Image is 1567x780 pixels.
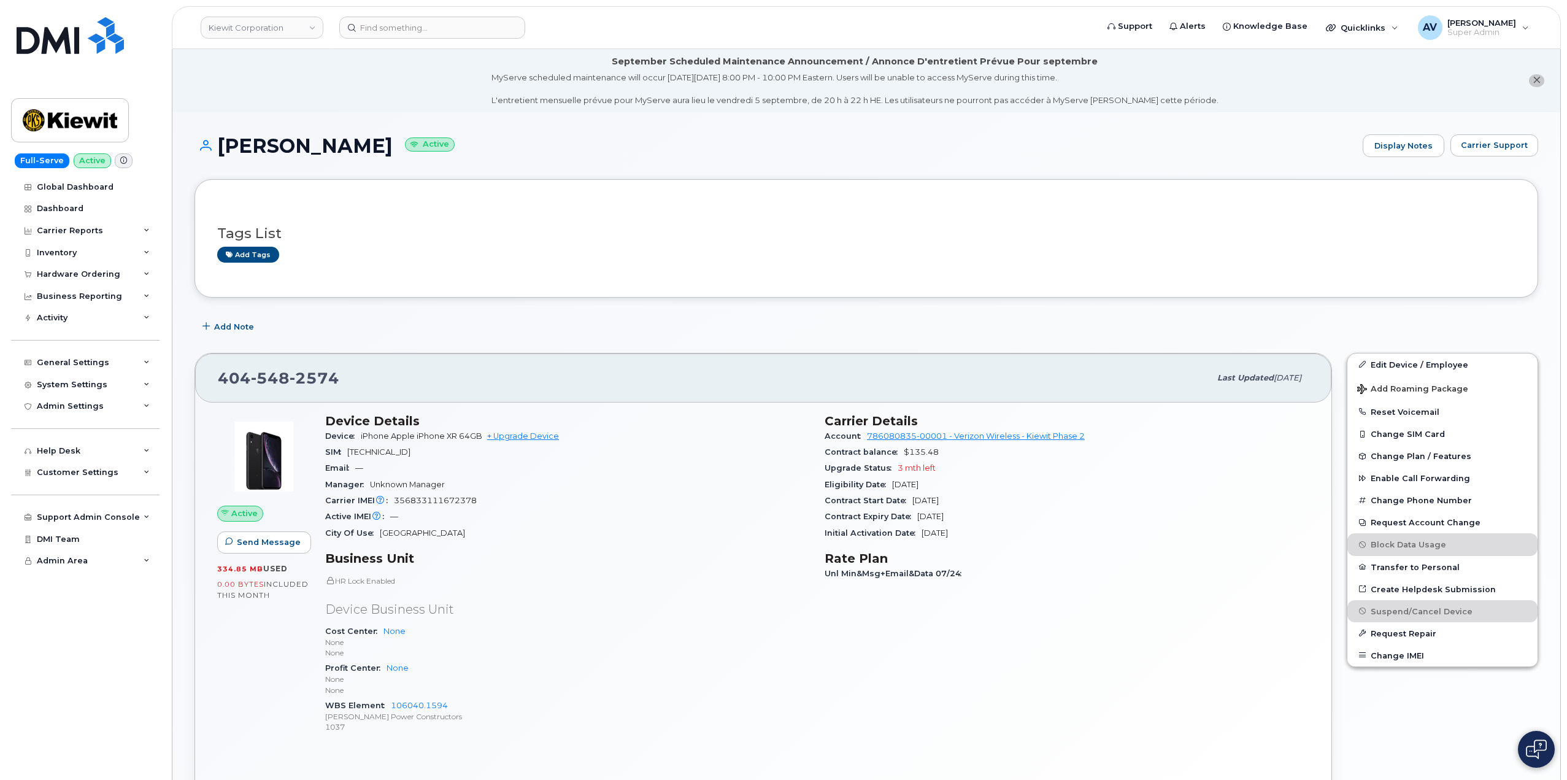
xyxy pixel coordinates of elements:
span: — [355,463,363,473]
a: Add tags [217,247,279,262]
a: 106040.1594 [391,701,448,710]
span: Unknown Manager [370,480,445,489]
span: Carrier Support [1461,139,1528,151]
button: Carrier Support [1450,134,1538,156]
span: [DATE] [912,496,939,505]
button: Reset Voicemail [1347,401,1538,423]
a: 786080835-00001 - Verizon Wireless - Kiewit Phase 2 [867,431,1085,441]
p: None [325,674,810,684]
button: Request Repair [1347,622,1538,644]
div: MyServe scheduled maintenance will occur [DATE][DATE] 8:00 PM - 10:00 PM Eastern. Users will be u... [491,72,1219,106]
span: WBS Element [325,701,391,710]
span: Upgrade Status [825,463,898,473]
span: iPhone Apple iPhone XR 64GB [361,431,482,441]
span: Device [325,431,361,441]
p: None [325,637,810,647]
span: Suspend/Cancel Device [1371,606,1473,616]
button: Enable Call Forwarding [1347,467,1538,489]
span: Manager [325,480,370,489]
p: [PERSON_NAME] Power Constructors [325,711,810,722]
span: included this month [217,579,309,600]
div: September Scheduled Maintenance Announcement / Annonce D'entretient Prévue Pour septembre [612,55,1098,68]
span: [DATE] [892,480,918,489]
h3: Tags List [217,226,1515,241]
span: Profit Center [325,663,387,673]
span: Unl Min&Msg+Email&Data 07/24 [825,569,968,578]
span: [DATE] [922,528,948,538]
button: Request Account Change [1347,511,1538,533]
button: Change Phone Number [1347,489,1538,511]
button: Block Data Usage [1347,533,1538,555]
span: 404 [218,369,339,387]
a: None [383,627,406,636]
button: close notification [1529,74,1544,87]
span: Active IMEI [325,512,390,521]
span: Active [231,508,258,519]
img: Open chat [1526,739,1547,759]
span: Carrier IMEI [325,496,394,505]
span: $135.48 [904,447,939,457]
span: 356833111672378 [394,496,477,505]
span: [TECHNICAL_ID] [347,447,410,457]
h1: [PERSON_NAME] [194,135,1357,156]
a: Edit Device / Employee [1347,353,1538,376]
button: Change Plan / Features [1347,445,1538,467]
span: [GEOGRAPHIC_DATA] [380,528,465,538]
span: Contract Start Date [825,496,912,505]
a: Create Helpdesk Submission [1347,578,1538,600]
span: used [263,564,288,573]
span: Eligibility Date [825,480,892,489]
p: Device Business Unit [325,601,810,619]
button: Change SIM Card [1347,423,1538,445]
span: Account [825,431,867,441]
h3: Carrier Details [825,414,1309,428]
small: Active [405,137,455,152]
span: 548 [251,369,290,387]
h3: Business Unit [325,551,810,566]
a: None [387,663,409,673]
span: Cost Center [325,627,383,636]
button: Send Message [217,531,311,554]
span: Contract balance [825,447,904,457]
span: Add Note [214,321,254,333]
p: HR Lock Enabled [325,576,810,586]
span: 0.00 Bytes [217,580,264,589]
span: 3 mth left [898,463,936,473]
span: Last updated [1217,373,1274,382]
span: — [390,512,398,521]
span: 334.85 MB [217,565,263,573]
span: Enable Call Forwarding [1371,474,1470,483]
span: City Of Use [325,528,380,538]
span: 2574 [290,369,339,387]
h3: Device Details [325,414,810,428]
span: Contract Expiry Date [825,512,917,521]
span: Initial Activation Date [825,528,922,538]
span: Add Roaming Package [1357,384,1468,396]
p: None [325,685,810,695]
button: Add Roaming Package [1347,376,1538,401]
button: Change IMEI [1347,644,1538,666]
span: [DATE] [917,512,944,521]
h3: Rate Plan [825,551,1309,566]
span: [DATE] [1274,373,1301,382]
img: image20231002-3703462-1qb80zy.jpeg [227,420,301,493]
button: Suspend/Cancel Device [1347,600,1538,622]
p: None [325,647,810,658]
span: Change Plan / Features [1371,452,1471,461]
span: SIM [325,447,347,457]
button: Transfer to Personal [1347,556,1538,578]
span: Email [325,463,355,473]
button: Add Note [194,316,264,338]
a: + Upgrade Device [487,431,559,441]
p: 1037 [325,722,810,732]
a: Display Notes [1363,134,1444,158]
span: Send Message [237,536,301,548]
